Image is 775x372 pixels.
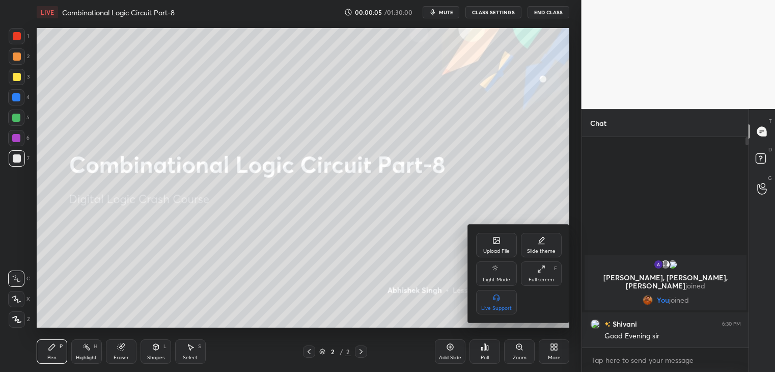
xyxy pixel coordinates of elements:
div: Live Support [481,306,512,311]
div: Upload File [483,249,510,254]
div: F [554,266,557,271]
div: Light Mode [483,277,510,282]
div: Slide theme [527,249,556,254]
div: Full screen [529,277,554,282]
